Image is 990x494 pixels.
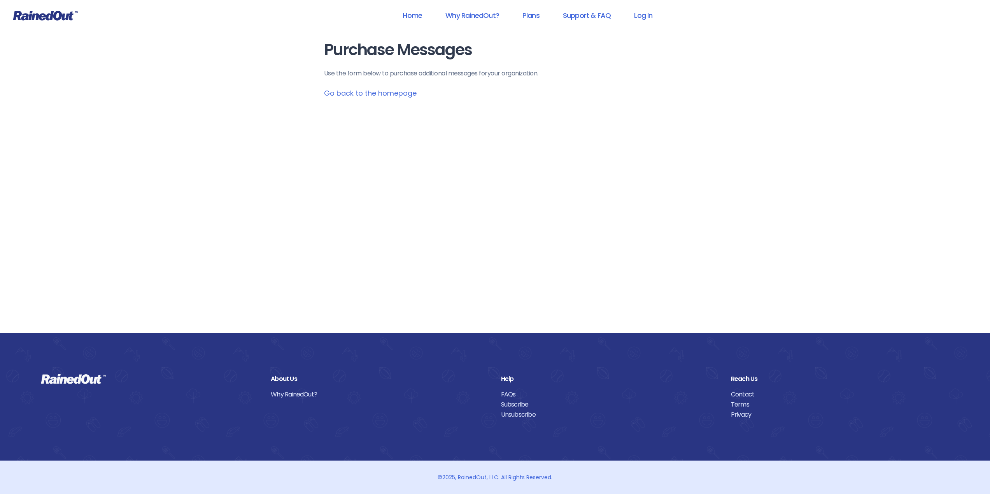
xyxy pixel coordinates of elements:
a: Privacy [731,410,949,420]
p: Use the form below to purchase additional messages for your organization . [324,69,666,78]
a: Support & FAQ [553,7,621,24]
a: FAQs [501,389,719,400]
a: Home [392,7,432,24]
a: Go back to the homepage [324,88,417,98]
a: Unsubscribe [501,410,719,420]
a: Log In [624,7,662,24]
a: Plans [512,7,550,24]
div: Reach Us [731,374,949,384]
div: About Us [271,374,489,384]
a: Contact [731,389,949,400]
a: Terms [731,400,949,410]
a: Subscribe [501,400,719,410]
h1: Purchase Messages [324,41,666,59]
div: Help [501,374,719,384]
a: Why RainedOut? [271,389,489,400]
a: Why RainedOut? [435,7,509,24]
